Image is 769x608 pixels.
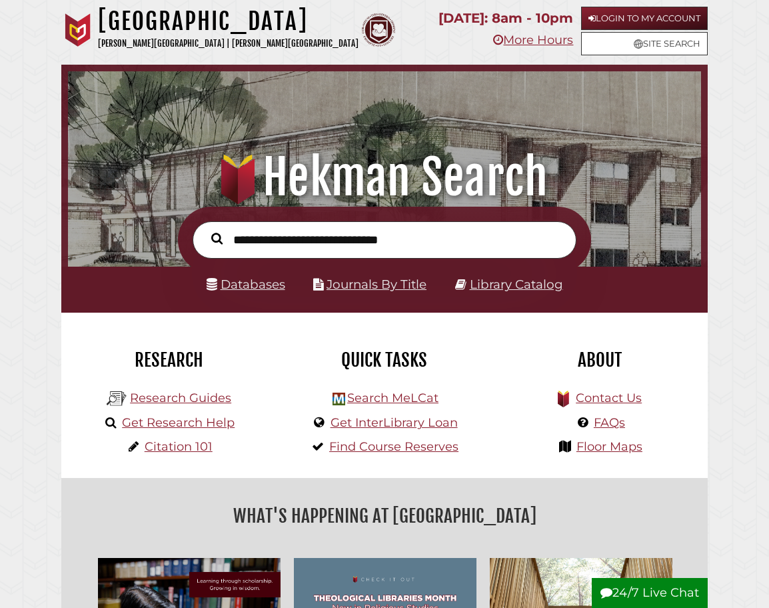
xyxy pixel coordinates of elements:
[211,233,223,245] i: Search
[333,393,345,405] img: Hekman Library Logo
[145,439,213,454] a: Citation 101
[71,349,267,371] h2: Research
[107,389,127,409] img: Hekman Library Logo
[287,349,482,371] h2: Quick Tasks
[79,148,689,207] h1: Hekman Search
[61,13,95,47] img: Calvin University
[327,277,426,292] a: Journals By Title
[576,439,642,454] a: Floor Maps
[331,415,458,430] a: Get InterLibrary Loan
[205,230,229,247] button: Search
[470,277,563,292] a: Library Catalog
[581,32,708,55] a: Site Search
[98,36,359,51] p: [PERSON_NAME][GEOGRAPHIC_DATA] | [PERSON_NAME][GEOGRAPHIC_DATA]
[502,349,698,371] h2: About
[493,33,573,47] a: More Hours
[594,415,625,430] a: FAQs
[438,7,573,30] p: [DATE]: 8am - 10pm
[207,277,285,292] a: Databases
[329,439,458,454] a: Find Course Reserves
[362,13,395,47] img: Calvin Theological Seminary
[581,7,708,30] a: Login to My Account
[122,415,235,430] a: Get Research Help
[576,391,642,405] a: Contact Us
[130,391,231,405] a: Research Guides
[98,7,359,36] h1: [GEOGRAPHIC_DATA]
[347,391,438,405] a: Search MeLCat
[71,501,698,531] h2: What's Happening at [GEOGRAPHIC_DATA]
